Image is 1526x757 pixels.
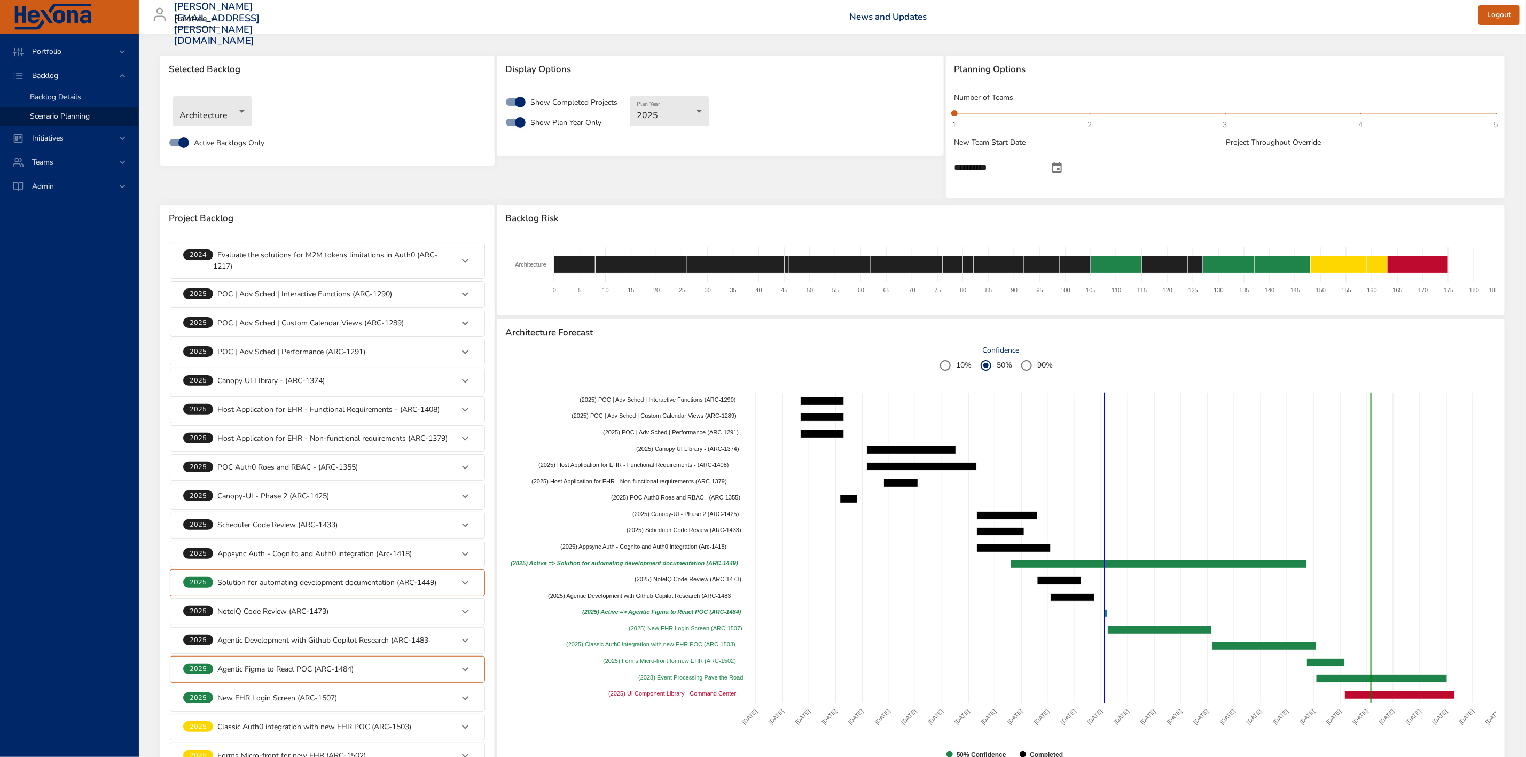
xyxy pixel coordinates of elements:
[940,354,1062,377] div: ConfidenceGroup
[572,412,737,419] span: (2025) POC | Adv Sched | Custom Calendar Views (ARC-1289)
[909,287,915,293] text: 70
[183,577,213,587] span: 2025
[183,635,213,645] span: 2025
[30,111,90,121] span: Scenario Planning
[954,92,1496,103] p: Number of Teams
[530,97,617,108] span: Show Completed Projects
[1037,287,1043,293] text: 95
[629,625,742,631] span: (2025) New EHR Login Screen (ARC-1507)
[531,478,727,485] span: (2025) Host Application for EHR - Non-functional requirements (ARC-1379)
[553,287,556,293] text: 0
[927,708,944,725] text: [DATE]
[1044,155,1070,181] button: change date
[511,560,738,566] i: (2025) Active => Solution for automating development documentation (ARC-1449)
[194,137,264,149] span: Active Backlogs Only
[183,250,213,260] span: 2024
[603,658,736,664] span: (2025) Forms Micro-front for new EHR (ARC-1502)
[183,520,213,529] span: 2025
[566,641,735,647] span: (2025) Classic Auth0 integration with new EHR POC (ARC-1503)
[24,181,62,191] span: Admin
[1489,287,1499,293] text: 185
[183,404,213,414] span: 2025
[1405,708,1422,725] text: [DATE]
[24,133,72,143] span: Initiatives
[1086,287,1096,293] text: 105
[213,404,440,415] p: Host Application for EHR - Functional Requirements - (ARC-1408)
[24,157,62,167] span: Teams
[170,282,484,307] div: 2025 POC | Adv Sched | Interactive Functions (ARC-1290)
[170,368,484,394] div: 2025 Canopy UI LIbrary - (ARC-1374)
[1325,708,1343,725] text: [DATE]
[560,543,726,550] span: (2025) Appsync Auth - Cognito and Auth0 integration (Arc-1418)
[1113,708,1130,725] text: [DATE]
[505,327,1496,338] span: Architecture Forecast
[935,287,941,293] text: 75
[1469,287,1479,293] text: 180
[170,714,485,740] div: 2025 Classic Auth0 integration with new EHR POC (ARC-1503)
[183,433,213,443] span: 2025
[538,462,729,468] span: (2025) Host Application for EHR - Functional Requirements - (ARC-1408)
[1060,708,1077,725] text: [DATE]
[170,397,484,423] div: 2025 Host Application for EHR - Functional Requirements - (ARC-1408)
[1139,708,1157,725] text: [DATE]
[1006,708,1024,725] text: [DATE]
[1487,9,1511,22] span: Logout
[173,96,252,126] div: Architecture
[603,429,739,435] span: (2025) POC | Adv Sched | Performance (ARC-1291)
[832,287,839,293] text: 55
[213,249,452,272] p: Evaluate the solutions for M2M tokens limitations in Auth0 (ARC-1217)
[183,347,213,356] span: 2025
[1272,708,1290,725] text: [DATE]
[170,628,484,653] div: 2025 Agentic Development with Github Copilot Research (ARC-1483
[1265,287,1275,293] text: 140
[169,213,486,224] span: Project Backlog
[183,722,213,731] span: 2025
[1192,708,1210,725] text: [DATE]
[548,592,731,599] span: (2025) Agentic Development with Github Copilot Research (ARC-1483
[530,117,601,128] span: Show Plan Year Only
[636,446,739,452] span: (2025) Canopy UI LIbrary - (ARC-1374)
[820,708,838,725] text: [DATE]
[170,685,485,712] div: 2025 New EHR Login Screen (ARC-1507)
[794,708,812,725] text: [DATE]
[1214,287,1224,293] text: 130
[213,692,337,704] p: New EHR Login Screen (ARC-1507)
[578,287,582,293] text: 5
[1240,287,1249,293] text: 135
[957,360,972,371] span: 10%
[213,288,392,300] p: POC | Adv Sched | Interactive Functions (ARC-1290)
[807,287,813,293] text: 50
[635,576,741,582] span: (2025) NoteIQ Code Review (ARC-1473)
[183,462,213,472] span: 2025
[953,708,971,725] text: [DATE]
[632,511,739,517] span: (2025) Canopy-UI - Phase 2 (ARC-1425)
[901,708,918,725] text: [DATE]
[183,318,213,327] span: 2025
[954,64,1496,75] span: Planning Options
[213,462,358,473] p: POC Auth0 Roes and RBAC - (ARC-1355)
[1112,287,1122,293] text: 110
[1166,708,1184,725] text: [DATE]
[1246,708,1263,725] text: [DATE]
[1431,708,1449,725] text: [DATE]
[1458,708,1476,725] text: [DATE]
[940,347,1062,354] label: Confidence
[1494,120,1498,130] span: 5
[213,317,404,329] p: POC | Adv Sched | Custom Calendar Views (ARC-1289)
[515,261,547,268] text: Architecture
[1011,287,1018,293] text: 90
[170,570,484,596] div: 2025 Solution for automating development documentation (ARC-1449)
[954,137,1224,148] p: New Team Start Date
[582,608,741,615] i: (2025) Active => Agentic Figma to React POC (ARC-1484)
[1038,360,1053,371] span: 90%
[170,339,484,365] div: 2025 POC | Adv Sched | Performance (ARC-1291)
[602,287,609,293] text: 10
[705,287,711,293] text: 30
[174,1,260,47] h3: [PERSON_NAME][EMAIL_ADDRESS][PERSON_NAME][DOMAIN_NAME]
[741,708,758,725] text: [DATE]
[630,96,709,126] div: 2025
[1087,120,1092,130] span: 2
[213,433,448,444] p: Host Application for EHR - Non-functional requirements (ARC-1379)
[1086,708,1104,725] text: [DATE]
[1298,708,1316,725] text: [DATE]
